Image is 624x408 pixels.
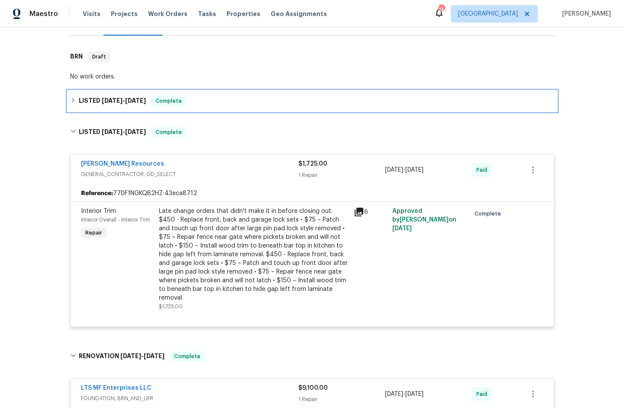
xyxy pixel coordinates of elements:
div: 13 [438,5,444,14]
span: $1,725.00 [298,161,327,167]
span: Tasks [198,11,216,17]
span: Visits [83,10,100,18]
span: Complete [152,97,185,105]
span: Projects [111,10,138,18]
span: [DATE] [102,98,123,104]
div: 77DF1NGKQB2HZ-43eca8712 [71,186,554,201]
div: BRN Draft [68,43,557,71]
span: Approved by [PERSON_NAME] on [392,208,456,232]
span: FOUNDATION, BRN_AND_LRR [81,394,298,403]
span: [DATE] [385,167,403,173]
span: Properties [226,10,260,18]
span: [PERSON_NAME] [559,10,611,18]
span: - [102,129,146,135]
div: 6 [354,207,388,217]
a: [PERSON_NAME] Resources [81,161,164,167]
div: LISTED [DATE]-[DATE]Complete [68,118,557,146]
span: $1,725.00 [159,304,183,309]
span: [DATE] [144,353,165,359]
span: [DATE] [125,129,146,135]
span: [DATE] [120,353,141,359]
h6: BRN [70,52,83,62]
span: Interior Trim [81,208,116,214]
div: 1 Repair [298,395,385,404]
span: [DATE] [125,98,146,104]
span: [GEOGRAPHIC_DATA] [458,10,518,18]
span: Paid [476,166,491,174]
span: [DATE] [405,167,424,173]
span: [DATE] [385,391,403,397]
h6: RENOVATION [79,351,165,362]
span: - [385,390,424,398]
span: Maestro [29,10,58,18]
span: - [120,353,165,359]
span: [DATE] [405,391,424,397]
div: RENOVATION [DATE]-[DATE]Complete [68,343,557,370]
div: LISTED [DATE]-[DATE]Complete [68,91,557,111]
span: Complete [475,209,504,218]
span: Interior Overall - Interior Trim [81,217,150,222]
span: [DATE] [392,225,412,232]
div: 1 Repair [298,171,385,180]
h6: LISTED [79,96,146,106]
b: Reference: [81,189,113,198]
span: [DATE] [102,129,123,135]
span: Work Orders [148,10,188,18]
span: - [102,98,146,104]
span: Complete [152,128,185,137]
h6: LISTED [79,127,146,137]
div: No work orders. [70,72,554,81]
span: GENERAL_CONTRACTOR, OD_SELECT [81,170,298,179]
span: Draft [89,52,110,61]
span: - [385,166,424,174]
div: Late change orders that didn't make it in before closing out. $450 - Replace front, back and gara... [159,207,349,302]
span: Repair [82,228,106,237]
span: Complete [171,352,204,361]
span: $9,100.00 [298,385,328,391]
span: Paid [476,390,491,398]
a: LTS MF Enterprises LLC [81,385,152,391]
span: Geo Assignments [271,10,327,18]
